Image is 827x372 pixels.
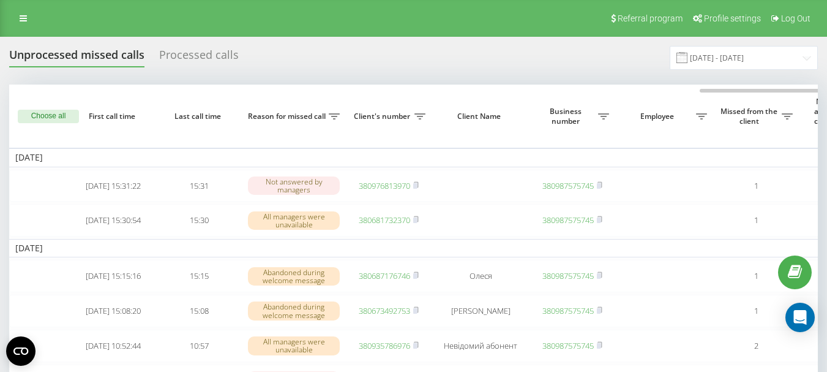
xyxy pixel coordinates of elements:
span: Last call time [166,112,232,121]
td: [DATE] 15:15:16 [70,260,156,292]
div: Unprocessed missed calls [9,48,144,67]
td: 2 [713,330,799,362]
span: Client Name [442,112,519,121]
span: Reason for missed call [248,112,329,121]
div: Processed calls [159,48,239,67]
td: 1 [713,295,799,327]
td: 10:57 [156,330,242,362]
button: Open CMP widget [6,336,36,366]
span: Business number [536,107,598,126]
td: Олеся [432,260,530,292]
a: 380987575745 [542,305,594,316]
span: Referral program [618,13,683,23]
a: 380987575745 [542,180,594,191]
span: Client's number [352,112,414,121]
button: Choose all [18,110,79,123]
div: Open Intercom Messenger [785,303,815,332]
span: First call time [80,112,146,121]
div: All managers were unavailable [248,211,340,230]
span: Employee [621,112,696,121]
td: [DATE] 15:08:20 [70,295,156,327]
td: 1 [713,204,799,237]
a: 380987575745 [542,340,594,351]
div: Abandoned during welcome message [248,302,340,320]
a: 380935786976 [359,340,410,351]
a: 380681732370 [359,214,410,226]
td: 15:30 [156,204,242,237]
span: Missed from the client [719,107,782,126]
a: 380673492753 [359,305,410,316]
td: 15:15 [156,260,242,292]
a: 380987575745 [542,214,594,226]
td: [DATE] 10:52:44 [70,330,156,362]
div: Abandoned during welcome message [248,267,340,286]
td: 15:31 [156,170,242,202]
td: 1 [713,170,799,202]
span: Log Out [781,13,810,23]
td: [PERSON_NAME] [432,295,530,327]
a: 380687176746 [359,270,410,281]
td: 1 [713,260,799,292]
a: 380976813970 [359,180,410,191]
div: All managers were unavailable [248,336,340,355]
td: [DATE] 15:30:54 [70,204,156,237]
td: 15:08 [156,295,242,327]
div: Not answered by managers [248,177,340,195]
td: [DATE] 15:31:22 [70,170,156,202]
a: 380987575745 [542,270,594,281]
td: Невідомий абонент [432,330,530,362]
span: Profile settings [704,13,761,23]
